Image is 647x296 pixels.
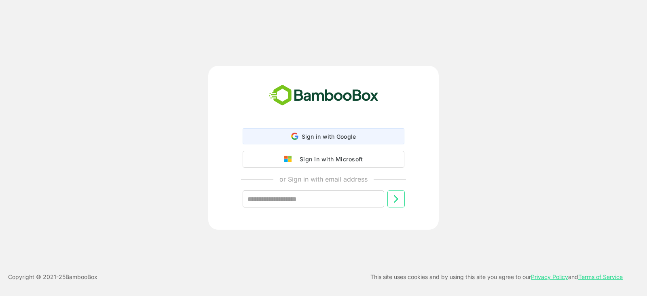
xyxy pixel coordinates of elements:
p: Copyright © 2021- 25 BambooBox [8,272,97,282]
p: or Sign in with email address [279,174,368,184]
div: Sign in with Microsoft [296,154,363,165]
a: Terms of Service [578,273,623,280]
img: google [284,156,296,163]
span: Sign in with Google [302,133,356,140]
div: Sign in with Google [243,128,404,144]
button: Sign in with Microsoft [243,151,404,168]
p: This site uses cookies and by using this site you agree to our and [370,272,623,282]
a: Privacy Policy [531,273,568,280]
img: bamboobox [264,82,383,109]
